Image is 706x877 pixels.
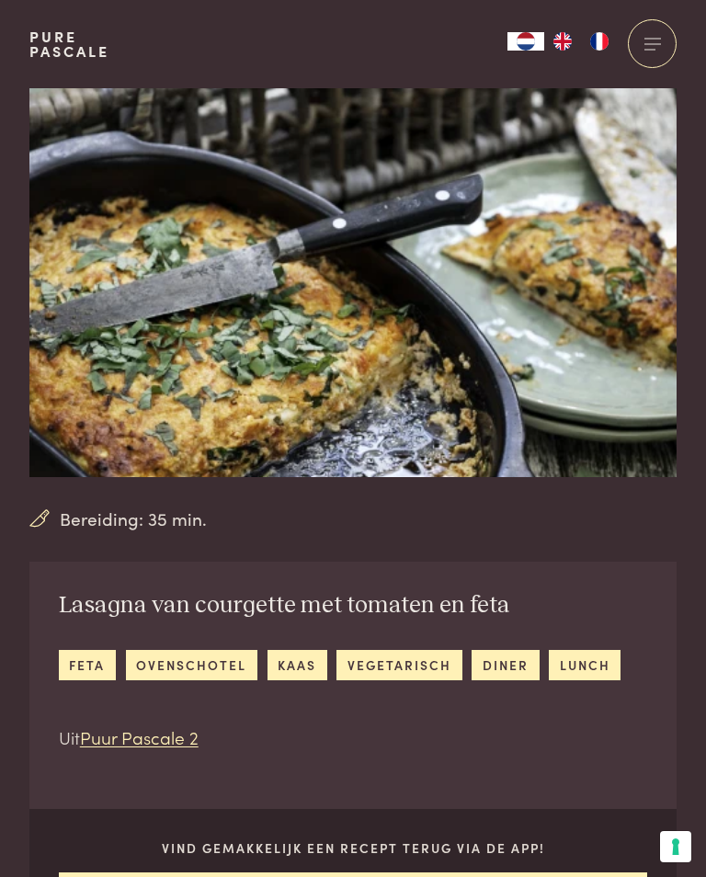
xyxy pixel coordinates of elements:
[59,591,621,621] h2: Lasagna van courgette met tomaten en feta
[581,32,618,51] a: FR
[80,724,199,749] a: Puur Pascale 2
[60,506,207,532] span: Bereiding: 35 min.
[126,650,257,680] a: ovenschotel
[549,650,621,680] a: lunch
[336,650,461,680] a: vegetarisch
[544,32,581,51] a: EN
[268,650,327,680] a: kaas
[507,32,618,51] aside: Language selected: Nederlands
[660,831,691,862] button: Uw voorkeuren voor toestemming voor trackingtechnologieën
[507,32,544,51] div: Language
[507,32,544,51] a: NL
[29,88,677,477] img: Lasagna van courgette met tomaten en feta
[544,32,618,51] ul: Language list
[59,650,116,680] a: feta
[29,29,109,59] a: PurePascale
[472,650,539,680] a: diner
[59,838,648,858] p: Vind gemakkelijk een recept terug via de app!
[59,724,621,751] p: Uit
